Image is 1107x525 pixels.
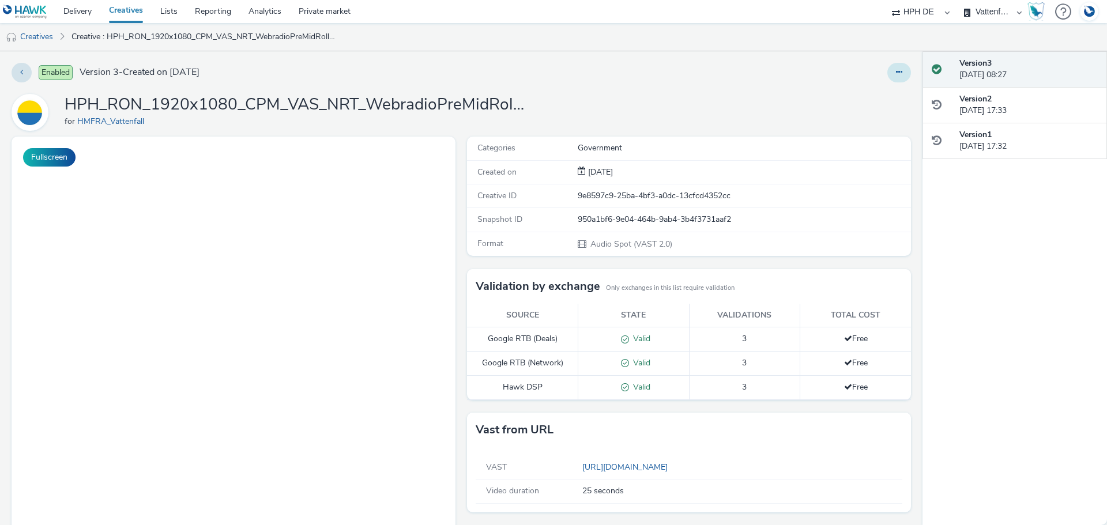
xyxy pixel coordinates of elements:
a: [URL][DOMAIN_NAME] [582,462,672,473]
strong: Version 1 [959,129,992,140]
span: Categories [477,142,515,153]
span: Enabled [39,65,73,80]
span: Valid [629,382,650,392]
span: 3 [742,382,747,392]
img: undefined Logo [3,5,47,19]
span: [DATE] [586,167,613,177]
div: Government [578,142,910,154]
td: Google RTB (Deals) [467,327,578,352]
span: 3 [742,357,747,368]
strong: Version 3 [959,58,992,69]
span: Video duration [486,485,539,496]
h3: Vast from URL [476,421,553,439]
span: Free [844,357,868,368]
a: Creative : HPH_RON_1920x1080_CPM_VAS_NRT_WebradioPreMidRoll_NULL_25s_ImmobilienbesitzerE46-79+PLZ... [66,23,342,51]
div: [DATE] 17:32 [959,129,1098,153]
img: Account DE [1080,2,1098,21]
span: Creative ID [477,190,517,201]
span: Free [844,333,868,344]
span: Snapshot ID [477,214,522,225]
span: 25 seconds [582,485,624,497]
img: audio [6,32,17,43]
h1: HPH_RON_1920x1080_CPM_VAS_NRT_WebradioPreMidRoll_NULL_25s_ImmobilienbesitzerE46-79+PLZ_Waermepump... [65,94,526,116]
button: Fullscreen [23,148,76,167]
span: Created on [477,167,517,177]
td: Google RTB (Network) [467,352,578,376]
span: Version 3 - Created on [DATE] [80,66,199,79]
a: HMFRA_Vattenfall [12,107,53,118]
span: for [65,116,77,127]
div: [DATE] 08:27 [959,58,1098,81]
span: Audio Spot (VAST 2.0) [589,239,672,250]
div: 9e8597c9-25ba-4bf3-a0dc-13cfcd4352cc [578,190,910,202]
div: [DATE] 17:33 [959,93,1098,117]
div: 950a1bf6-9e04-464b-9ab4-3b4f3731aaf2 [578,214,910,225]
span: Valid [629,357,650,368]
th: Total cost [800,304,912,327]
th: Source [467,304,578,327]
a: HMFRA_Vattenfall [77,116,149,127]
td: Hawk DSP [467,375,578,399]
h3: Validation by exchange [476,278,600,295]
small: Only exchanges in this list require validation [606,284,735,293]
span: Free [844,382,868,392]
div: Creation 21 August 2025, 17:32 [586,167,613,178]
span: VAST [486,462,507,473]
span: Valid [629,333,650,344]
th: State [578,304,690,327]
strong: Version 2 [959,93,992,104]
span: Format [477,238,503,249]
span: 3 [742,333,747,344]
img: HMFRA_Vattenfall [13,96,47,129]
a: Hawk Academy [1027,2,1049,21]
th: Validations [689,304,800,327]
img: Hawk Academy [1027,2,1045,21]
